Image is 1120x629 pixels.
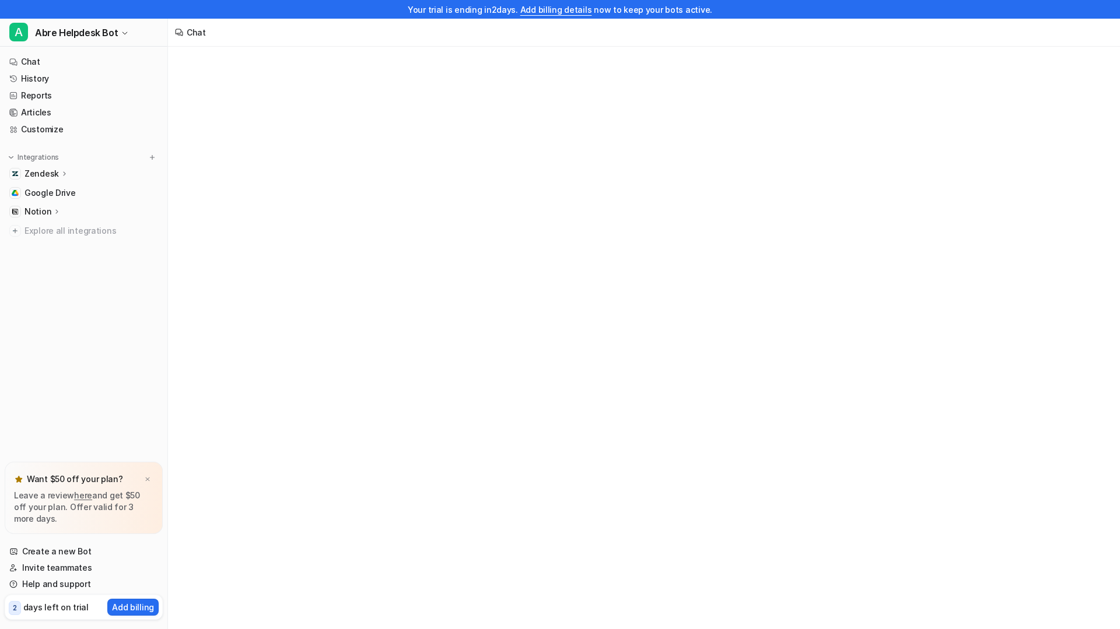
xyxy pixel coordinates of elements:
p: Leave a review and get $50 off your plan. Offer valid for 3 more days. [14,490,153,525]
img: x [144,476,151,483]
p: Zendesk [24,168,59,180]
a: Reports [5,87,163,104]
img: expand menu [7,153,15,161]
button: Add billing [107,599,159,616]
a: Add billing details [520,5,592,15]
a: Invite teammates [5,560,163,576]
a: Help and support [5,576,163,592]
span: Google Drive [24,187,76,199]
a: Google DriveGoogle Drive [5,185,163,201]
a: History [5,71,163,87]
img: Notion [12,208,19,215]
img: explore all integrations [9,225,21,237]
span: A [9,23,28,41]
img: Google Drive [12,189,19,196]
a: Chat [5,54,163,70]
img: menu_add.svg [148,153,156,161]
p: Add billing [112,601,154,613]
p: Notion [24,206,51,217]
p: days left on trial [23,601,89,613]
p: Integrations [17,153,59,162]
p: Want $50 off your plan? [27,473,123,485]
img: star [14,475,23,484]
a: here [74,490,92,500]
a: Explore all integrations [5,223,163,239]
a: Customize [5,121,163,138]
a: Create a new Bot [5,543,163,560]
div: Chat [187,26,206,38]
span: Explore all integrations [24,222,158,240]
a: Articles [5,104,163,121]
button: Integrations [5,152,62,163]
span: Abre Helpdesk Bot [35,24,118,41]
p: 2 [13,603,17,613]
img: Zendesk [12,170,19,177]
